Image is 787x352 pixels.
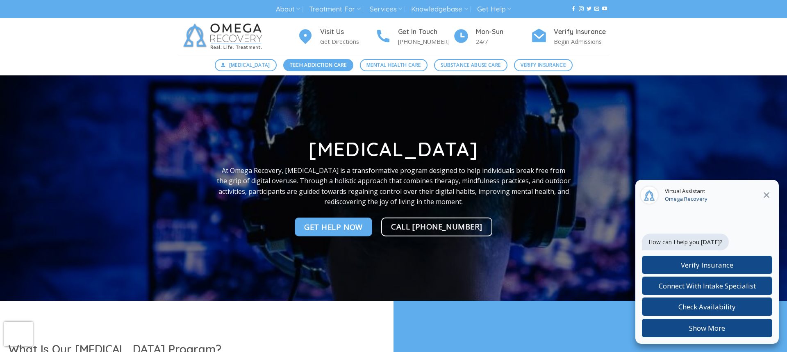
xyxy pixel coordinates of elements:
[398,27,453,37] h4: Get In Touch
[216,165,571,207] p: At Omega Recovery, [MEDICAL_DATA] is a transformative program designed to help individuals break ...
[370,2,402,17] a: Services
[477,2,511,17] a: Get Help
[304,221,363,233] span: Get Help NOw
[276,2,300,17] a: About
[476,27,531,37] h4: Mon-Sun
[398,37,453,46] p: [PHONE_NUMBER]
[411,2,468,17] a: Knowledgebase
[602,6,607,12] a: Follow on YouTube
[514,59,573,71] a: Verify Insurance
[571,6,576,12] a: Follow on Facebook
[320,27,375,37] h4: Visit Us
[290,61,346,69] span: Tech Addiction Care
[366,61,421,69] span: Mental Health Care
[215,59,277,71] a: [MEDICAL_DATA]
[521,61,566,69] span: Verify Insurance
[320,37,375,46] p: Get Directions
[283,59,353,71] a: Tech Addiction Care
[476,37,531,46] p: 24/7
[594,6,599,12] a: Send us an email
[229,61,270,69] span: [MEDICAL_DATA]
[531,27,609,47] a: Verify Insurance Begin Admissions
[391,220,482,232] span: Call [PHONE_NUMBER]
[587,6,591,12] a: Follow on Twitter
[579,6,584,12] a: Follow on Instagram
[554,27,609,37] h4: Verify Insurance
[360,59,428,71] a: Mental Health Care
[375,27,453,47] a: Get In Touch [PHONE_NUMBER]
[308,137,478,161] strong: [MEDICAL_DATA]
[297,27,375,47] a: Visit Us Get Directions
[178,18,271,55] img: Omega Recovery
[381,218,492,236] a: Call [PHONE_NUMBER]
[441,61,500,69] span: Substance Abuse Care
[434,59,507,71] a: Substance Abuse Care
[554,37,609,46] p: Begin Admissions
[295,218,372,236] a: Get Help NOw
[309,2,360,17] a: Treatment For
